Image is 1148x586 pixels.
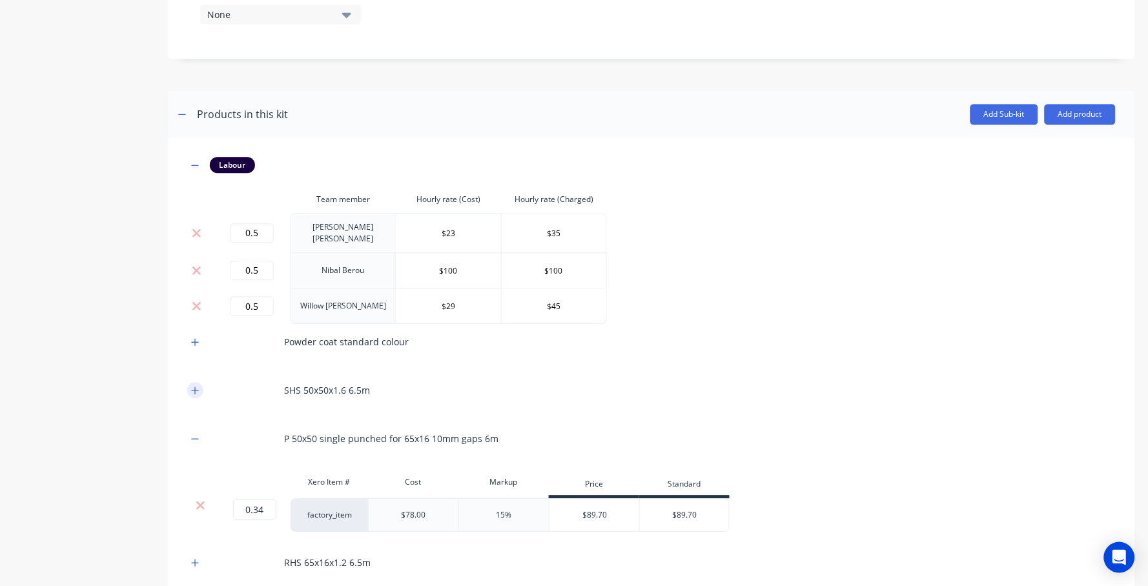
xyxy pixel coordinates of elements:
[396,261,500,280] input: $0.0000
[502,296,606,316] input: $0.0000
[291,252,396,288] td: Nibal Berou
[396,223,500,243] input: $0.0000
[284,335,409,349] div: Powder coat standard colour
[233,499,276,520] input: ?
[502,223,606,243] input: $0.0000
[284,383,370,397] div: SHS 50x50x1.6 6.5m
[549,472,639,498] div: Price
[549,499,640,531] div: $89.70
[197,106,288,122] div: Products in this kit
[231,223,274,243] input: 0
[458,469,549,495] div: Markup
[231,261,274,280] input: 0
[284,432,498,445] div: P 50x50 single punched for 65x16 10mm gaps 6m
[291,213,396,252] td: [PERSON_NAME] [PERSON_NAME]
[231,296,274,316] input: 0
[291,288,396,324] td: Willow [PERSON_NAME]
[284,556,371,569] div: RHS 65x16x1.2 6.5m
[200,5,362,24] button: None
[502,186,607,213] th: Hourly rate (Charged)
[639,472,730,498] div: Standard
[368,469,458,495] div: Cost
[396,186,501,213] th: Hourly rate (Cost)
[640,499,729,531] div: $89.70
[970,104,1038,125] button: Add Sub-kit
[1045,104,1116,125] button: Add product
[291,186,396,213] th: Team member
[291,498,368,532] div: factory_item
[396,296,500,316] input: $0.0000
[502,261,606,280] input: $0.0000
[402,509,426,521] div: $78.00
[207,8,333,21] div: None
[291,469,368,495] div: Xero Item #
[497,509,512,521] div: 15%
[210,157,255,172] div: Labour
[1104,542,1135,573] div: Open Intercom Messenger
